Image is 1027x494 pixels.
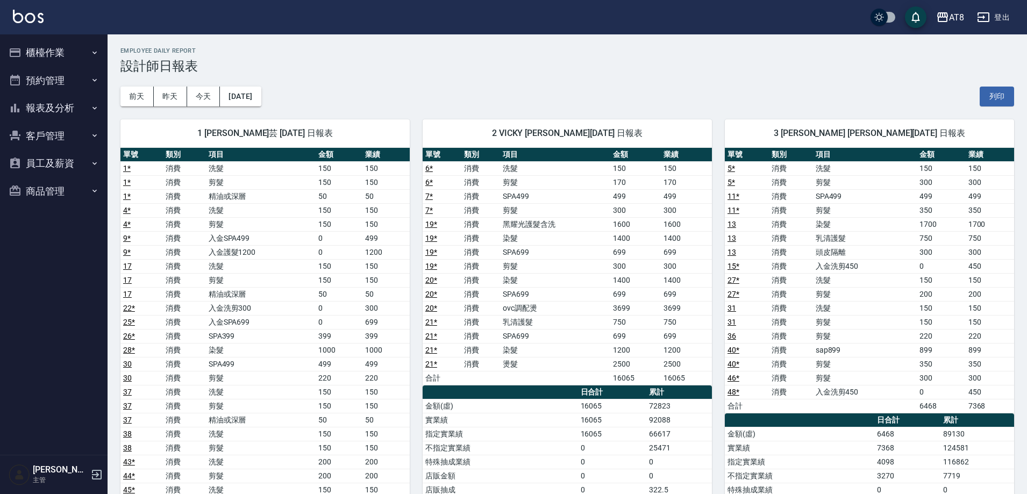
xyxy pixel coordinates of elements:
td: 剪髮 [500,203,610,217]
td: 消費 [163,357,205,371]
td: 6468 [917,399,965,413]
td: 2500 [610,357,661,371]
td: 金額(虛) [725,427,874,441]
td: 150 [362,203,410,217]
th: 單號 [423,148,461,162]
td: 剪髮 [813,203,917,217]
a: 37 [123,388,132,396]
a: 36 [728,332,736,340]
button: 預約管理 [4,67,103,95]
td: 消費 [461,245,500,259]
td: 150 [362,259,410,273]
a: 13 [728,234,736,242]
td: 洗髮 [813,273,917,287]
td: 入金SPA499 [206,231,316,245]
td: 399 [362,329,410,343]
td: 消費 [163,245,205,259]
th: 類別 [769,148,813,162]
td: 699 [362,315,410,329]
td: SPA699 [500,329,610,343]
td: 50 [316,189,363,203]
td: 染髮 [500,231,610,245]
td: 699 [661,245,712,259]
th: 日合計 [578,385,646,399]
td: 消費 [769,189,813,203]
td: 乳清護髮 [500,315,610,329]
td: 150 [362,399,410,413]
td: 消費 [461,259,500,273]
a: 17 [123,290,132,298]
th: 項目 [500,148,610,162]
td: 2500 [661,357,712,371]
a: 30 [123,360,132,368]
td: 1000 [362,343,410,357]
td: 1200 [362,245,410,259]
td: 染髮 [500,273,610,287]
td: 消費 [769,217,813,231]
td: 消費 [163,315,205,329]
td: 150 [966,161,1014,175]
td: 洗髮 [206,455,316,469]
td: 燙髮 [500,357,610,371]
td: 300 [917,245,965,259]
td: 染髮 [206,343,316,357]
td: 150 [966,273,1014,287]
td: 剪髮 [813,315,917,329]
td: 剪髮 [206,371,316,385]
td: 1200 [610,343,661,357]
td: 124581 [940,441,1014,455]
td: 16065 [578,399,646,413]
button: 登出 [973,8,1014,27]
td: SPA499 [206,357,316,371]
td: 16065 [578,413,646,427]
td: 150 [316,217,363,231]
td: 150 [610,161,661,175]
td: 不指定實業績 [423,441,578,455]
td: 消費 [163,259,205,273]
td: 0 [917,385,965,399]
td: 消費 [163,161,205,175]
td: 精油或深層 [206,287,316,301]
td: 剪髮 [206,175,316,189]
td: 0 [316,315,363,329]
a: 13 [728,248,736,256]
td: 150 [966,315,1014,329]
td: 消費 [163,329,205,343]
td: 150 [362,427,410,441]
th: 日合計 [874,413,940,427]
td: 699 [661,287,712,301]
td: 150 [316,427,363,441]
a: 30 [123,374,132,382]
td: 170 [661,175,712,189]
td: 0 [316,301,363,315]
th: 業績 [966,148,1014,162]
td: 499 [362,357,410,371]
th: 項目 [206,148,316,162]
td: 350 [966,203,1014,217]
td: 6468 [874,427,940,441]
a: 31 [728,304,736,312]
td: 消費 [769,175,813,189]
td: 剪髮 [206,441,316,455]
td: 66617 [646,427,712,441]
td: 499 [966,189,1014,203]
button: 昨天 [154,87,187,106]
td: 350 [917,357,965,371]
td: 499 [316,357,363,371]
td: 50 [362,413,410,427]
td: 洗髮 [206,427,316,441]
td: 消費 [769,245,813,259]
td: 1400 [661,231,712,245]
td: 消費 [163,427,205,441]
h5: [PERSON_NAME] [33,464,88,475]
td: SPA499 [500,189,610,203]
button: 商品管理 [4,177,103,205]
td: 消費 [163,217,205,231]
td: 實業績 [423,413,578,427]
td: 消費 [163,385,205,399]
td: 合計 [725,399,769,413]
td: 89130 [940,427,1014,441]
td: 0 [316,245,363,259]
td: 150 [362,161,410,175]
td: 3699 [661,301,712,315]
